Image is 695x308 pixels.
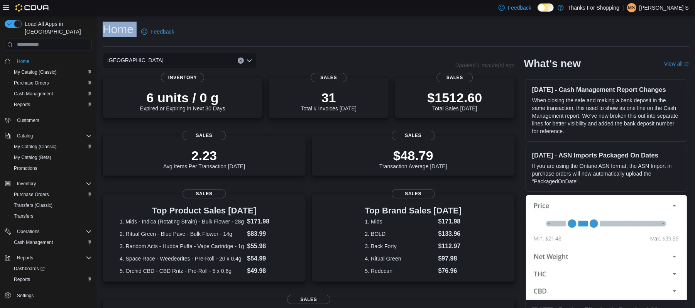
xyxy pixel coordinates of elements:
[17,58,29,64] span: Home
[11,190,52,199] a: Purchase Orders
[532,86,681,93] h3: [DATE] - Cash Management Report Changes
[120,267,244,275] dt: 5. Orchid CBD - CBD Rntz - Pre-Roll - 5 x 0.6g
[11,78,92,88] span: Purchase Orders
[8,200,95,211] button: Transfers (Classic)
[17,293,34,299] span: Settings
[14,102,30,108] span: Reports
[183,131,226,140] span: Sales
[14,91,53,97] span: Cash Management
[14,144,57,150] span: My Catalog (Classic)
[120,218,244,225] dt: 1. Mids - Indica (Rotating Strain) - Bulk Flower - 28g
[14,80,49,86] span: Purchase Orders
[11,100,92,109] span: Reports
[17,117,39,124] span: Customers
[2,289,95,301] button: Settings
[311,73,347,82] span: Sales
[8,189,95,200] button: Purchase Orders
[11,153,92,162] span: My Catalog (Beta)
[238,58,244,64] button: Clear input
[365,230,435,238] dt: 2. BOLD
[120,206,289,215] h3: Top Product Sales [DATE]
[14,266,45,272] span: Dashboards
[664,61,689,67] a: View allExternal link
[14,165,37,171] span: Promotions
[8,88,95,99] button: Cash Management
[14,191,49,198] span: Purchase Orders
[14,115,92,125] span: Customers
[2,178,95,189] button: Inventory
[365,267,435,275] dt: 5. Redecan
[247,266,288,276] dd: $49.98
[538,3,554,12] input: Dark Mode
[8,274,95,285] button: Reports
[428,90,482,105] p: $1512.60
[163,148,245,163] p: 2.23
[287,295,330,304] span: Sales
[365,242,435,250] dt: 3. Back Forty
[120,230,244,238] dt: 2. Ritual Green - Blue Pave - Bulk Flower - 14g
[532,96,681,135] p: When closing the safe and making a bank deposit in the same transaction, this used to show as one...
[2,115,95,126] button: Customers
[107,56,164,65] span: [GEOGRAPHIC_DATA]
[438,266,462,276] dd: $76.96
[11,142,60,151] a: My Catalog (Classic)
[14,131,92,140] span: Catalog
[684,62,689,66] svg: External link
[11,264,48,273] a: Dashboards
[22,20,92,36] span: Load All Apps in [GEOGRAPHIC_DATA]
[161,73,204,82] span: Inventory
[14,291,37,300] a: Settings
[11,201,56,210] a: Transfers (Classic)
[8,263,95,274] a: Dashboards
[11,164,92,173] span: Promotions
[379,148,447,163] p: $48.79
[14,253,92,262] span: Reports
[11,89,92,98] span: Cash Management
[568,3,619,12] p: Thanks For Shopping
[11,238,56,247] a: Cash Management
[14,290,92,300] span: Settings
[532,151,681,159] h3: [DATE] - ASN Imports Packaged On Dates
[17,181,36,187] span: Inventory
[438,229,462,239] dd: $133.96
[247,242,288,251] dd: $55.98
[14,154,51,161] span: My Catalog (Beta)
[138,24,177,39] a: Feedback
[437,73,473,82] span: Sales
[163,148,245,169] div: Avg Items Per Transaction [DATE]
[17,133,33,139] span: Catalog
[11,275,33,284] a: Reports
[140,90,225,105] p: 6 units / 0 g
[438,217,462,226] dd: $171.98
[11,264,92,273] span: Dashboards
[622,3,624,12] p: |
[14,69,57,75] span: My Catalog (Classic)
[365,255,435,262] dt: 4. Ritual Green
[11,212,36,221] a: Transfers
[14,239,53,245] span: Cash Management
[365,218,435,225] dt: 1. Mids
[11,78,52,88] a: Purchase Orders
[14,179,39,188] button: Inventory
[11,275,92,284] span: Reports
[11,201,92,210] span: Transfers (Classic)
[508,4,531,12] span: Feedback
[11,238,92,247] span: Cash Management
[365,206,462,215] h3: Top Brand Sales [DATE]
[14,253,36,262] button: Reports
[15,4,50,12] img: Cova
[14,131,36,140] button: Catalog
[247,254,288,263] dd: $54.99
[17,228,40,235] span: Operations
[246,58,252,64] button: Open list of options
[2,226,95,237] button: Operations
[627,3,636,12] div: Meade S
[455,62,515,68] p: Updated 1 minute(s) ago
[247,217,288,226] dd: $171.98
[14,227,92,236] span: Operations
[140,90,225,112] div: Expired or Expiring in Next 30 Days
[2,130,95,141] button: Catalog
[17,255,33,261] span: Reports
[8,78,95,88] button: Purchase Orders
